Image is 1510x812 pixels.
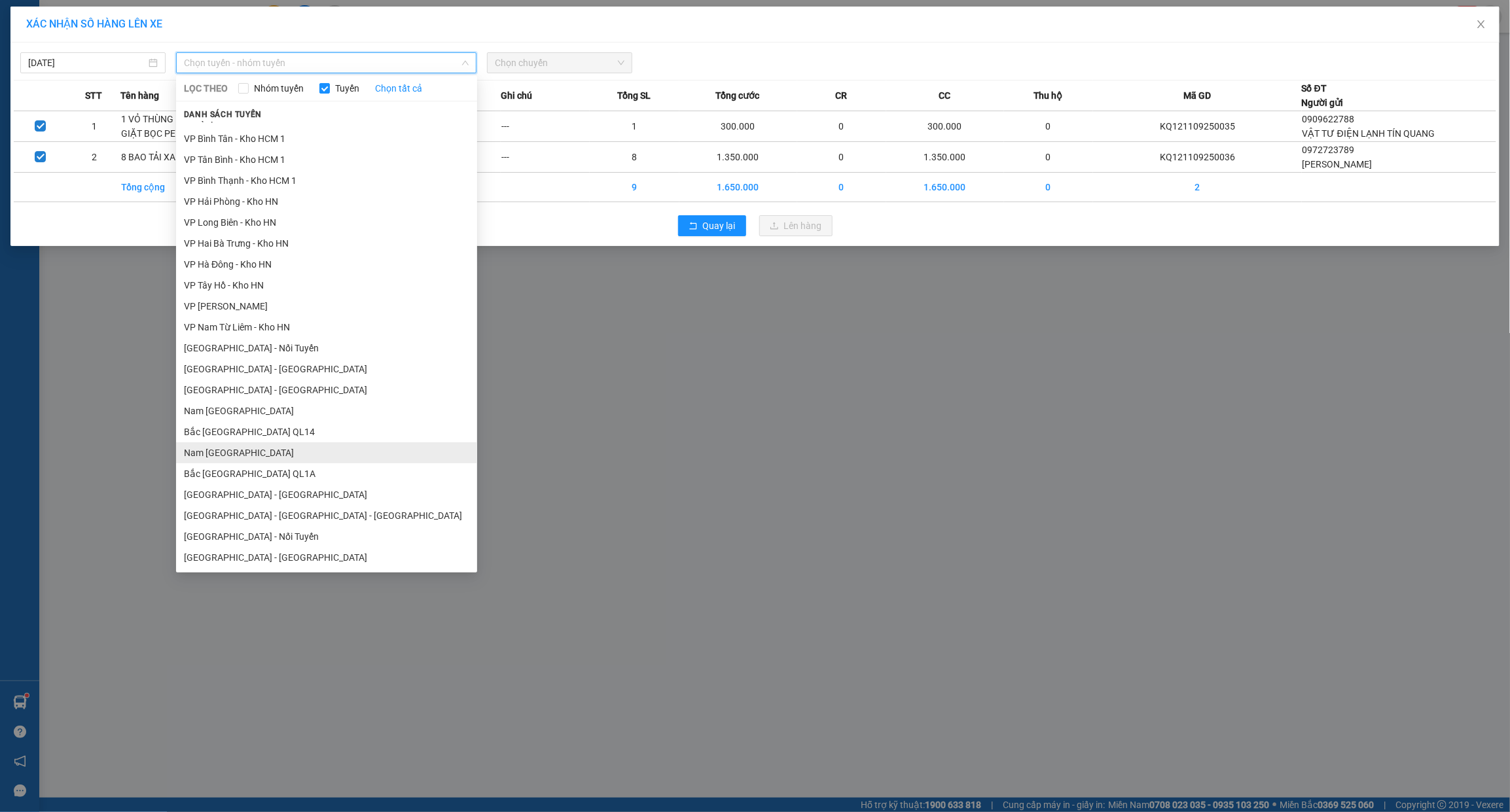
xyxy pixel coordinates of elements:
[121,88,160,103] span: Tên hàng
[1093,142,1302,173] td: KQ121109250036
[28,56,146,70] input: 11/09/2025
[1004,173,1093,202] td: 0
[330,81,365,96] span: Tuyến
[67,142,121,173] td: 2
[121,111,210,142] td: 1 VỎ THÙNG MÁY GIẶT BỌC PE
[590,142,679,173] td: 8
[1093,111,1302,142] td: KQ121109250035
[176,254,477,275] li: VP Hà Đông - Kho HN
[121,142,210,173] td: 8 BAO TẢI XANH
[176,463,477,484] li: Bắc [GEOGRAPHIC_DATA] QL1A
[176,442,477,463] li: Nam [GEOGRAPHIC_DATA]
[501,111,590,142] td: ---
[590,173,679,202] td: 9
[92,6,264,24] strong: PHIẾU DÁN LÊN HÀNG
[886,111,1004,142] td: 300.000
[886,142,1004,173] td: 1.350.000
[1463,7,1500,43] button: Close
[176,484,477,505] li: [GEOGRAPHIC_DATA] - [GEOGRAPHIC_DATA]
[176,191,477,212] li: VP Hải Phòng - Kho HN
[176,275,477,296] li: VP Tây Hồ - Kho HN
[797,142,886,173] td: 0
[1303,145,1355,155] span: 0972723789
[176,505,477,526] li: [GEOGRAPHIC_DATA] - [GEOGRAPHIC_DATA] - [GEOGRAPHIC_DATA]
[703,219,736,233] span: Quay lại
[176,421,477,442] li: Bắc [GEOGRAPHIC_DATA] QL14
[176,233,477,254] li: VP Hai Bà Trưng - Kho HN
[1476,19,1486,29] span: close
[590,111,679,142] td: 1
[36,44,69,56] strong: CSKH:
[716,88,760,103] span: Tổng cước
[618,88,651,103] span: Tổng SL
[176,380,477,400] li: [GEOGRAPHIC_DATA] - [GEOGRAPHIC_DATA]
[1302,81,1344,110] div: Số ĐT Người gửi
[1004,142,1093,173] td: 0
[26,18,162,30] span: XÁC NHẬN SỐ HÀNG LÊN XE
[121,173,210,202] td: Tổng cộng
[1004,111,1093,142] td: 0
[88,26,269,40] span: Ngày in phiếu: 18:52 ngày
[176,128,477,149] li: VP Bình Tân - Kho HCM 1
[835,88,847,103] span: CR
[176,359,477,380] li: [GEOGRAPHIC_DATA] - [GEOGRAPHIC_DATA]
[176,526,477,547] li: [GEOGRAPHIC_DATA] - Nối Tuyến
[886,173,1004,202] td: 1.650.000
[1034,88,1063,103] span: Thu hộ
[184,53,469,73] span: Chọn tuyến - nhóm tuyến
[176,109,270,120] span: Danh sách tuyến
[103,44,261,68] span: CÔNG TY TNHH CHUYỂN PHÁT NHANH BẢO AN
[939,88,950,103] span: CC
[1093,173,1302,202] td: 2
[176,149,477,170] li: VP Tân Bình - Kho HCM 1
[797,173,886,202] td: 0
[249,81,309,96] span: Nhóm tuyến
[679,173,797,202] td: 1.650.000
[1303,128,1435,139] span: VẬT TƯ ĐIỆN LẠNH TÍN QUANG
[1303,114,1355,124] span: 0909622788
[495,53,624,73] span: Chọn chuyến
[797,111,886,142] td: 0
[679,111,797,142] td: 300.000
[375,81,422,96] a: Chọn tất cả
[5,79,198,97] span: Mã đơn: KQ121109250036
[501,88,532,103] span: Ghi chú
[678,215,746,236] button: rollbackQuay lại
[759,215,833,236] button: uploadLên hàng
[176,170,477,191] li: VP Bình Thạnh - Kho HCM 1
[176,338,477,359] li: [GEOGRAPHIC_DATA] - Nối Tuyến
[184,81,228,96] span: LỌC THEO
[176,296,477,317] li: VP [PERSON_NAME]
[176,547,477,568] li: [GEOGRAPHIC_DATA] - [GEOGRAPHIC_DATA]
[176,317,477,338] li: VP Nam Từ Liêm - Kho HN
[679,142,797,173] td: 1.350.000
[85,88,102,103] span: STT
[1183,88,1211,103] span: Mã GD
[176,400,477,421] li: Nam [GEOGRAPHIC_DATA]
[689,221,698,232] span: rollback
[5,44,99,67] span: [PHONE_NUMBER]
[501,142,590,173] td: ---
[1303,159,1373,169] span: [PERSON_NAME]
[461,59,469,67] span: down
[176,212,477,233] li: VP Long Biên - Kho HN
[67,111,121,142] td: 1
